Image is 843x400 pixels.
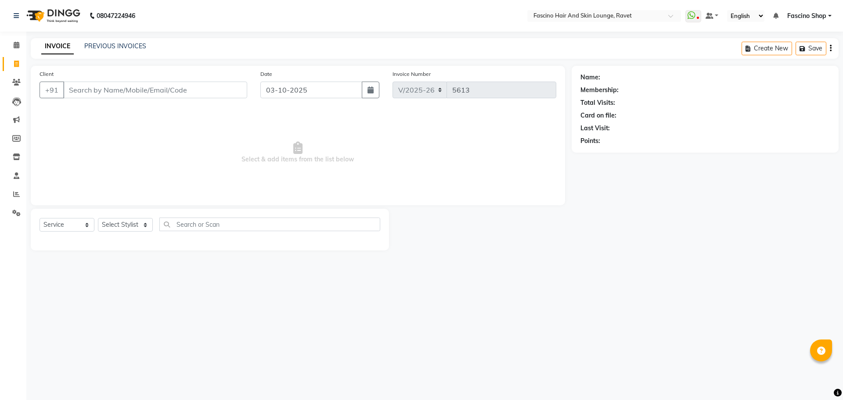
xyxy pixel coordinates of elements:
img: logo [22,4,83,28]
iframe: chat widget [806,365,834,391]
div: Membership: [580,86,619,95]
div: Name: [580,73,600,82]
label: Date [260,70,272,78]
span: Fascino Shop [787,11,826,21]
div: Total Visits: [580,98,615,107]
a: PREVIOUS INVOICES [84,42,146,50]
label: Client [40,70,54,78]
b: 08047224946 [97,4,135,28]
button: +91 [40,82,64,98]
div: Points: [580,136,600,146]
a: INVOICE [41,39,74,54]
div: Last Visit: [580,124,610,133]
label: Invoice Number [393,70,431,78]
input: Search or Scan [159,218,380,231]
input: Search by Name/Mobile/Email/Code [63,82,247,98]
span: Select & add items from the list below [40,109,556,196]
button: Save [796,42,826,55]
button: Create New [742,42,792,55]
div: Card on file: [580,111,616,120]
